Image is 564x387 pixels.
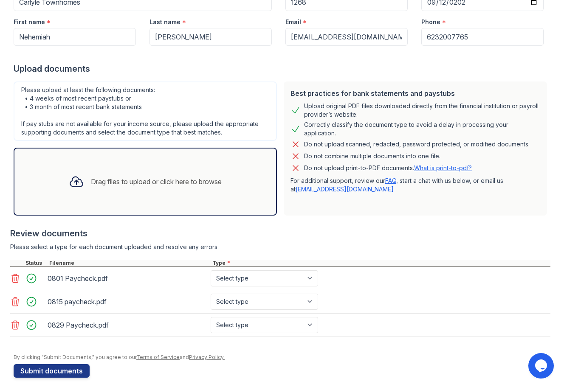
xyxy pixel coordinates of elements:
[48,260,211,266] div: Filename
[211,260,550,266] div: Type
[14,364,90,378] button: Submit documents
[414,164,472,171] a: What is print-to-pdf?
[48,295,207,308] div: 0815 paycheck.pdf
[304,139,530,149] div: Do not upload scanned, redacted, password protected, or modified documents.
[10,243,550,251] div: Please select a type for each document uploaded and resolve any errors.
[48,318,207,332] div: 0829 Paycheck.pdf
[304,102,540,119] div: Upload original PDF files downloaded directly from the financial institution or payroll provider’...
[91,177,222,187] div: Drag files to upload or click here to browse
[24,260,48,266] div: Status
[136,354,180,360] a: Terms of Service
[296,185,394,193] a: [EMAIL_ADDRESS][DOMAIN_NAME]
[149,18,180,26] label: Last name
[421,18,440,26] label: Phone
[189,354,225,360] a: Privacy Policy.
[14,18,45,26] label: First name
[528,353,556,379] iframe: chat widget
[290,177,540,193] p: For additional support, review our , start a chat with us below, or email us at
[304,164,472,172] p: Do not upload print-to-PDF documents.
[14,81,277,141] div: Please upload at least the following documents: • 4 weeks of most recent paystubs or • 3 month of...
[304,121,540,137] div: Correctly classify the document type to avoid a delay in processing your application.
[14,354,550,361] div: By clicking "Submit Documents," you agree to our and
[385,177,396,184] a: FAQ
[48,272,207,285] div: 0801 Paycheck.pdf
[14,63,550,75] div: Upload documents
[285,18,301,26] label: Email
[290,88,540,98] div: Best practices for bank statements and paystubs
[10,227,550,239] div: Review documents
[304,151,440,161] div: Do not combine multiple documents into one file.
